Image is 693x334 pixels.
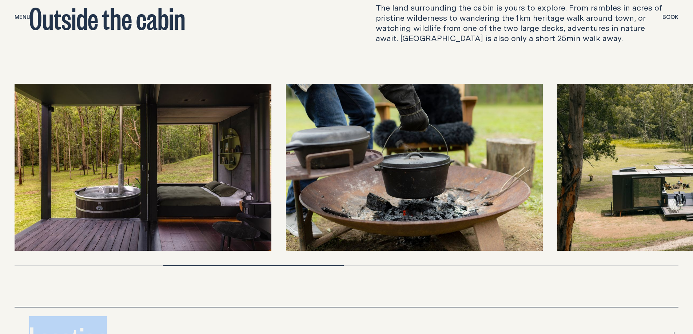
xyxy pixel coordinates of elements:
p: The land surrounding the cabin is yours to explore. From rambles in acres of pristine wilderness ... [376,3,664,43]
span: Book [662,14,678,20]
h2: Outside the cabin [29,3,318,32]
button: show booking tray [662,13,678,22]
button: show menu [15,13,31,22]
span: Menu [15,14,31,20]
